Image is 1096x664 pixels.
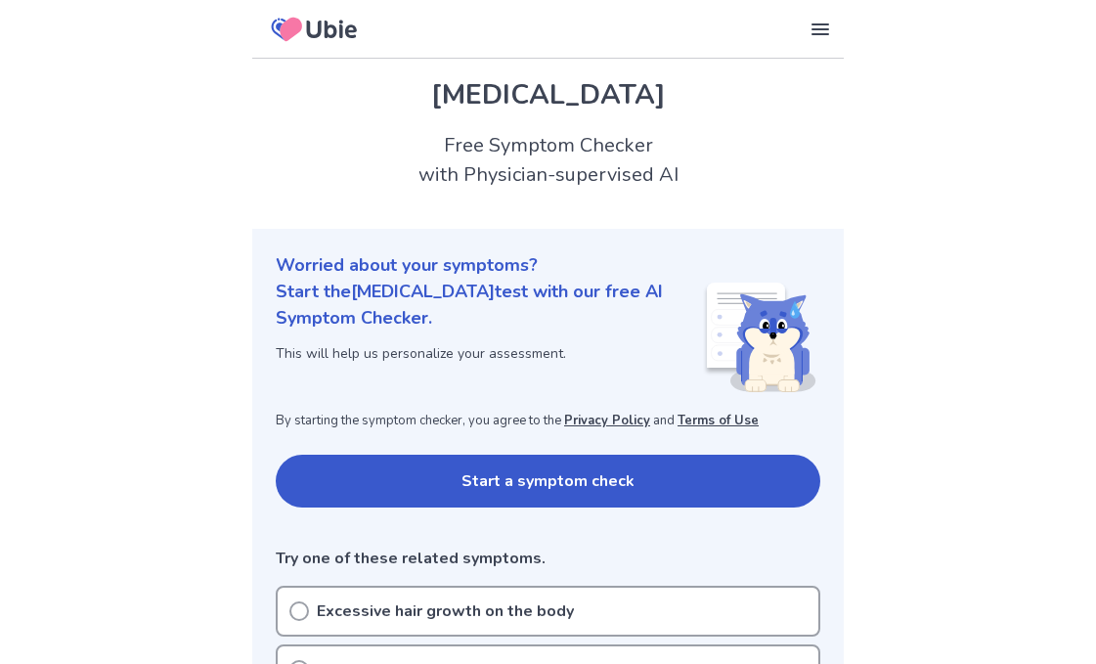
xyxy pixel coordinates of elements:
[276,74,820,115] h1: [MEDICAL_DATA]
[276,279,703,332] p: Start the [MEDICAL_DATA] test with our free AI Symptom Checker.
[276,547,820,570] p: Try one of these related symptoms.
[564,412,650,429] a: Privacy Policy
[276,343,703,364] p: This will help us personalize your assessment.
[276,252,820,279] p: Worried about your symptoms?
[276,455,820,508] button: Start a symptom check
[703,283,816,392] img: Shiba
[678,412,759,429] a: Terms of Use
[276,412,820,431] p: By starting the symptom checker, you agree to the and
[252,131,844,190] h2: Free Symptom Checker with Physician-supervised AI
[317,599,574,623] p: Excessive hair growth on the body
